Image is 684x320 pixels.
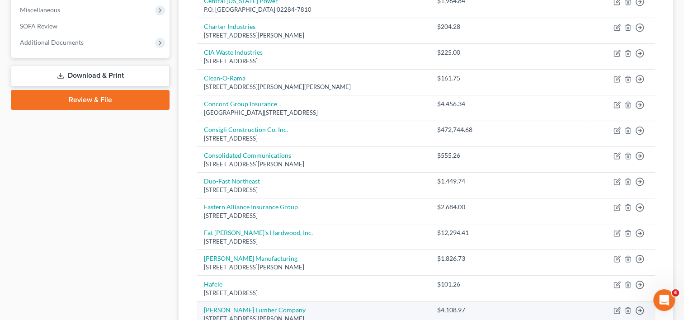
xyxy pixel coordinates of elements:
span: 4 [672,289,679,296]
div: [STREET_ADDRESS] [204,134,423,143]
a: SOFA Review [13,18,170,34]
div: $1,449.74 [437,177,493,186]
div: [STREET_ADDRESS][PERSON_NAME] [204,160,423,169]
div: $4,456.34 [437,99,493,108]
a: Consigli Construction Co. Inc. [204,126,288,133]
div: [GEOGRAPHIC_DATA][STREET_ADDRESS] [204,108,423,117]
a: Review & File [11,90,170,110]
div: [STREET_ADDRESS] [204,212,423,220]
div: P.O. [GEOGRAPHIC_DATA] 02284-7810 [204,5,423,14]
div: $472,744.68 [437,125,493,134]
div: [STREET_ADDRESS] [204,186,423,194]
a: Charter Industries [204,23,255,30]
div: $2,684.00 [437,202,493,212]
div: $4,108.97 [437,306,493,315]
div: $225.00 [437,48,493,57]
a: Download & Print [11,65,170,86]
a: Clean-O-Rama [204,74,245,82]
a: Hafele [204,280,222,288]
div: $101.26 [437,280,493,289]
a: Duo-Fast Northeast [204,177,260,185]
div: $12,294.41 [437,228,493,237]
a: Consolidated Communications [204,151,291,159]
div: $161.75 [437,74,493,83]
div: $1,826.73 [437,254,493,263]
div: $555.26 [437,151,493,160]
a: Eastern Alliance Insurance Group [204,203,298,211]
span: Additional Documents [20,38,84,46]
div: [STREET_ADDRESS][PERSON_NAME] [204,31,423,40]
a: [PERSON_NAME] Lumber Company [204,306,306,314]
a: Fat [PERSON_NAME]'s Hardwood, Inc. [204,229,313,236]
div: [STREET_ADDRESS] [204,57,423,66]
div: $204.28 [437,22,493,31]
a: [PERSON_NAME] Manufacturing [204,254,297,262]
a: CIA Waste Industries [204,48,263,56]
a: Concord Group Insurance [204,100,277,108]
span: SOFA Review [20,22,57,30]
span: Miscellaneous [20,6,60,14]
div: [STREET_ADDRESS] [204,237,423,246]
div: [STREET_ADDRESS][PERSON_NAME][PERSON_NAME] [204,83,423,91]
iframe: Intercom live chat [653,289,675,311]
div: [STREET_ADDRESS][PERSON_NAME] [204,263,423,272]
div: [STREET_ADDRESS] [204,289,423,297]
